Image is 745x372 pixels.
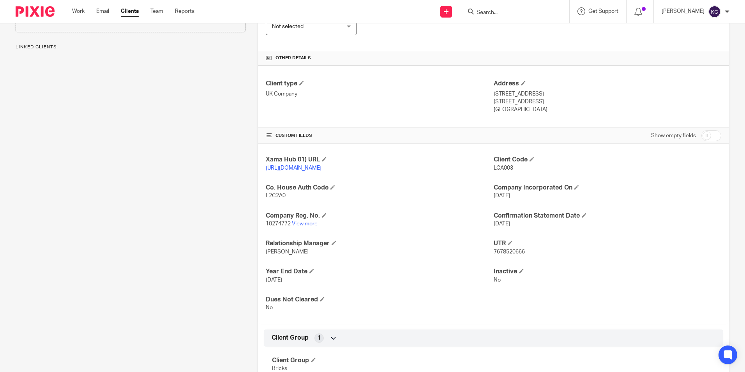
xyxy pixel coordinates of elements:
h4: Company Incorporated On [494,184,721,192]
img: Pixie [16,6,55,17]
span: 7678520666 [494,249,525,255]
span: [DATE] [494,221,510,227]
span: Bricks [272,366,287,371]
h4: Relationship Manager [266,239,493,248]
h4: CUSTOM FIELDS [266,133,493,139]
h4: Address [494,80,721,88]
a: Email [96,7,109,15]
span: L2C2A0 [266,193,286,198]
h4: Client type [266,80,493,88]
span: Get Support [588,9,618,14]
span: LCA003 [494,165,513,171]
span: Client Group [272,334,309,342]
span: Other details [275,55,311,61]
a: Reports [175,7,194,15]
input: Search [476,9,546,16]
a: [URL][DOMAIN_NAME] [266,165,321,171]
p: [STREET_ADDRESS] [494,90,721,98]
a: Work [72,7,85,15]
span: [PERSON_NAME] [266,249,309,255]
h4: Xama Hub 01) URL [266,156,493,164]
span: No [266,305,273,310]
a: View more [292,221,318,227]
label: Show empty fields [651,132,696,140]
h4: UTR [494,239,721,248]
p: [PERSON_NAME] [662,7,704,15]
span: No [494,277,501,283]
h4: Co. House Auth Code [266,184,493,192]
a: Clients [121,7,139,15]
a: Team [150,7,163,15]
p: [STREET_ADDRESS] [494,98,721,106]
p: Linked clients [16,44,245,50]
p: [GEOGRAPHIC_DATA] [494,106,721,113]
h4: Confirmation Statement Date [494,212,721,220]
h4: Company Reg. No. [266,212,493,220]
p: UK Company [266,90,493,98]
h4: Year End Date [266,267,493,276]
h4: Client Group [272,356,493,365]
span: 10274772 [266,221,291,227]
img: svg%3E [708,5,721,18]
h4: Client Code [494,156,721,164]
span: Not selected [272,24,304,29]
h4: Inactive [494,267,721,276]
span: 1 [318,334,321,342]
h4: Dues Not Cleared [266,296,493,304]
span: [DATE] [266,277,282,283]
span: [DATE] [494,193,510,198]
